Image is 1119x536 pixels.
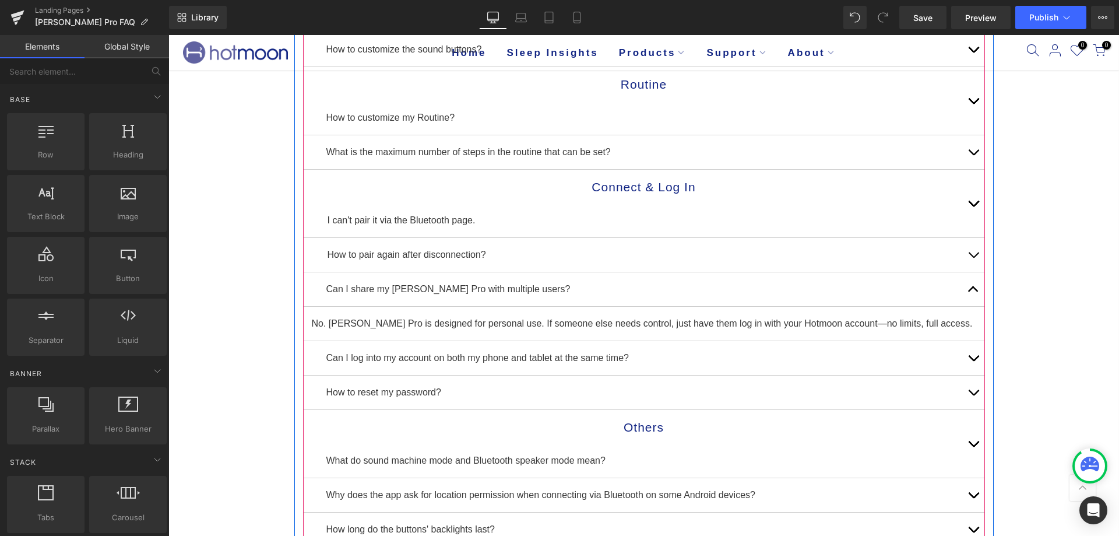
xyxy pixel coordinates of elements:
[1015,6,1086,29] button: Publish
[1029,13,1058,22] span: Publish
[535,6,563,29] a: Tablet
[158,143,793,161] h1: Connect & Log In
[10,272,81,285] span: Icon
[10,211,81,223] span: Text Block
[9,368,43,379] span: Banner
[158,452,793,468] p: Why does the app ask for location permission when connecting via Bluetooth on some Android devices?
[93,334,163,346] span: Liquid
[843,6,867,29] button: Undo
[10,423,81,435] span: Parallax
[951,6,1011,29] a: Preview
[1091,6,1114,29] button: More
[1079,496,1107,524] div: Open Intercom Messenger
[913,12,932,24] span: Save
[158,349,793,366] p: How to reset my password?
[965,12,997,24] span: Preview
[158,384,793,401] h1: Others
[93,211,163,223] span: Image
[871,6,895,29] button: Redo
[507,6,535,29] a: Laptop
[158,486,793,503] p: How long do the buttons' backlights last?
[143,281,808,297] p: No. [PERSON_NAME] Pro is designed for personal use. If someone else needs control, just have them...
[169,6,227,29] a: New Library
[9,94,31,105] span: Base
[93,423,163,435] span: Hero Banner
[93,272,163,285] span: Button
[9,457,37,468] span: Stack
[10,334,81,346] span: Separator
[191,12,219,23] span: Library
[563,6,591,29] a: Mobile
[85,35,169,58] a: Global Style
[10,512,81,524] span: Tabs
[158,246,793,262] p: Can I share my [PERSON_NAME] Pro with multiple users?
[158,41,793,58] h1: Routine
[159,212,793,228] p: How to pair again after disconnection?
[159,177,793,194] p: I can't pair it via the Bluetooth page.
[93,149,163,161] span: Heading
[158,109,793,125] p: What is the maximum number of steps in the routine that can be set?
[479,6,507,29] a: Desktop
[93,512,163,524] span: Carousel
[158,418,793,434] p: What do sound machine mode and Bluetooth speaker mode mean?
[158,75,793,91] p: How to customize my Routine?
[158,315,793,331] p: Can I log into my account on both my phone and tablet at the same time?
[158,6,793,23] p: How to customize the sound buttons?
[35,17,135,27] span: [PERSON_NAME] Pro FAQ
[10,149,81,161] span: Row
[35,6,169,15] a: Landing Pages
